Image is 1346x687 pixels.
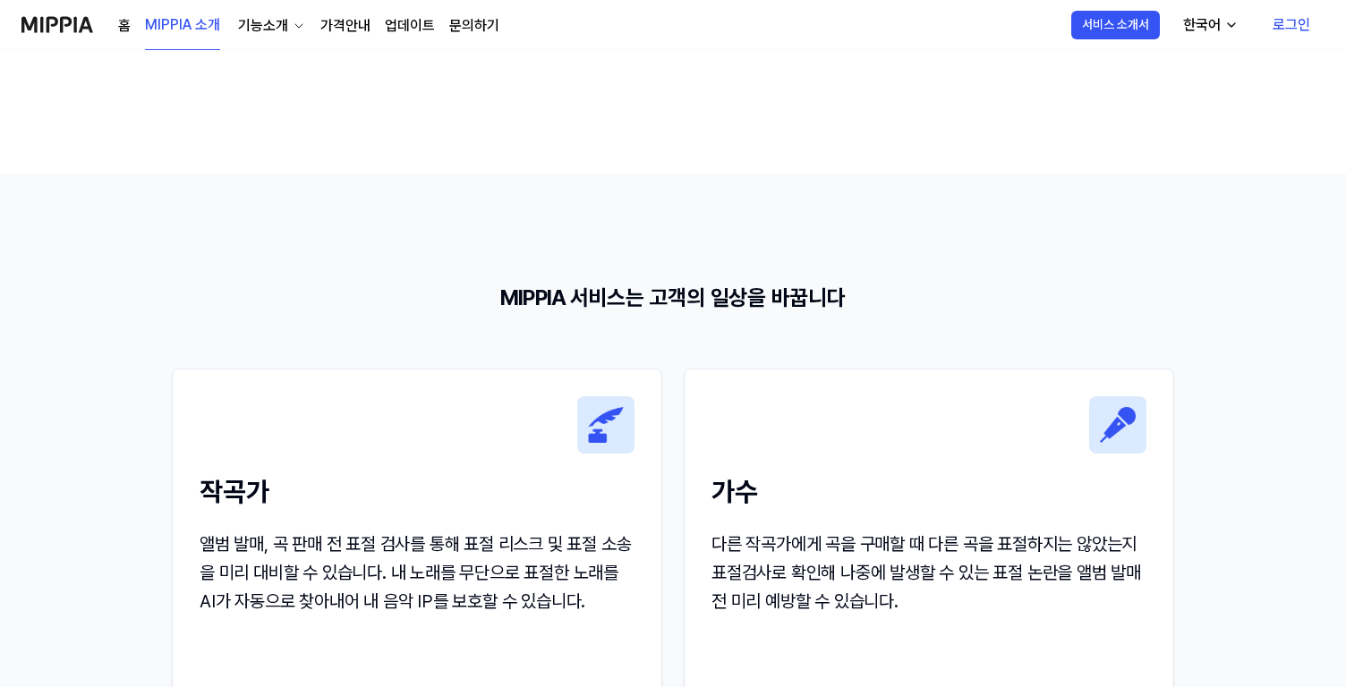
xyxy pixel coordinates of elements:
[200,530,635,615] div: 앨범 발매, 곡 판매 전 표절 검사를 통해 표절 리스크 및 표절 소송을 미리 대비할 수 있습니다. 내 노래를 무단으로 표절한 노래를 AI가 자동으로 찾아내어 내 음악 IP를 ...
[711,530,1146,615] div: 다른 작곡가에게 곡을 구매할 때 다른 곡을 표절하지는 않았는지 표절검사로 확인해 나중에 발생할 수 있는 표절 논란을 앨범 발매 전 미리 예방할 수 있습니다.
[234,15,292,37] div: 기능소개
[1169,7,1249,43] button: 한국어
[145,1,220,50] a: MIPPIA 소개
[172,281,1174,315] h1: MIPPIA 서비스는 고객의 일상을 바꿉니다
[320,15,371,37] a: 가격안내
[577,396,635,454] img: 작곡가
[200,471,635,512] h2: 작곡가
[711,471,1146,512] h2: 가수
[234,15,306,37] button: 기능소개
[1180,14,1224,36] div: 한국어
[1071,11,1160,39] button: 서비스 소개서
[1089,396,1146,454] img: 작곡가
[449,15,499,37] a: 문의하기
[118,15,131,37] a: 홈
[385,15,435,37] a: 업데이트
